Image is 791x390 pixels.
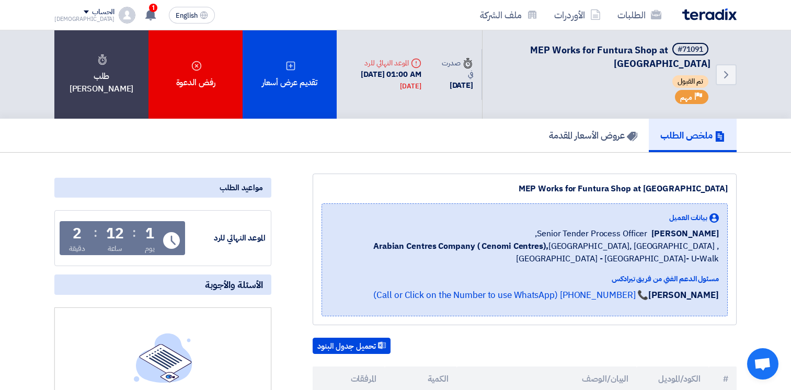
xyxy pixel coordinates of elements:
span: English [176,12,198,19]
div: يوم [145,243,155,254]
img: profile_test.png [119,7,135,24]
a: الأوردرات [546,3,609,27]
strong: [PERSON_NAME] [648,289,719,302]
span: MEP Works for Funtura Shop at [GEOGRAPHIC_DATA] [530,43,710,71]
span: [GEOGRAPHIC_DATA], [GEOGRAPHIC_DATA] ,[GEOGRAPHIC_DATA] - [GEOGRAPHIC_DATA]- U-Walk [330,240,719,265]
div: 12 [106,226,124,241]
span: [PERSON_NAME] [651,227,719,240]
div: دقيقة [69,243,85,254]
h5: عروض الأسعار المقدمة [549,129,637,141]
button: تحميل جدول البنود [313,338,391,354]
a: 📞 [PHONE_NUMBER] (Call or Click on the Number to use WhatsApp) [373,289,648,302]
a: الطلبات [609,3,670,27]
div: [DATE] [400,81,421,91]
img: empty_state_list.svg [134,333,192,382]
span: مهم [680,93,692,102]
div: طلب [PERSON_NAME] [54,30,148,119]
span: تم القبول [672,75,708,88]
h5: MEP Works for Funtura Shop at Al-Ahsa Mall [495,43,710,70]
a: ملف الشركة [472,3,546,27]
div: مواعيد الطلب [54,178,271,198]
span: بيانات العميل [669,212,707,223]
span: 1 [149,4,157,12]
a: عروض الأسعار المقدمة [537,119,649,152]
a: Open chat [747,348,778,380]
div: رفض الدعوة [148,30,243,119]
div: 2 [73,226,82,241]
div: مسئول الدعم الفني من فريق تيرادكس [330,273,719,284]
div: [DATE] [438,79,474,91]
a: ملخص الطلب [649,119,737,152]
div: تقديم عرض أسعار [243,30,337,119]
div: ساعة [108,243,123,254]
img: Teradix logo [682,8,737,20]
h5: ملخص الطلب [660,129,725,141]
span: الأسئلة والأجوبة [205,279,263,291]
b: Arabian Centres Company ( Cenomi Centres), [373,240,548,253]
div: : [132,223,136,242]
div: MEP Works for Funtura Shop at [GEOGRAPHIC_DATA] [322,182,728,195]
div: الحساب [92,8,114,17]
div: [DATE] 01:00 AM [345,68,421,92]
div: : [94,223,97,242]
span: Senior Tender Process Officer, [535,227,647,240]
div: #71091 [678,46,703,53]
div: الموعد النهائي للرد [345,58,421,68]
div: 1 [145,226,154,241]
button: English [169,7,215,24]
div: صدرت في [438,58,474,79]
div: الموعد النهائي للرد [187,232,266,244]
div: [DEMOGRAPHIC_DATA] [54,16,114,22]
